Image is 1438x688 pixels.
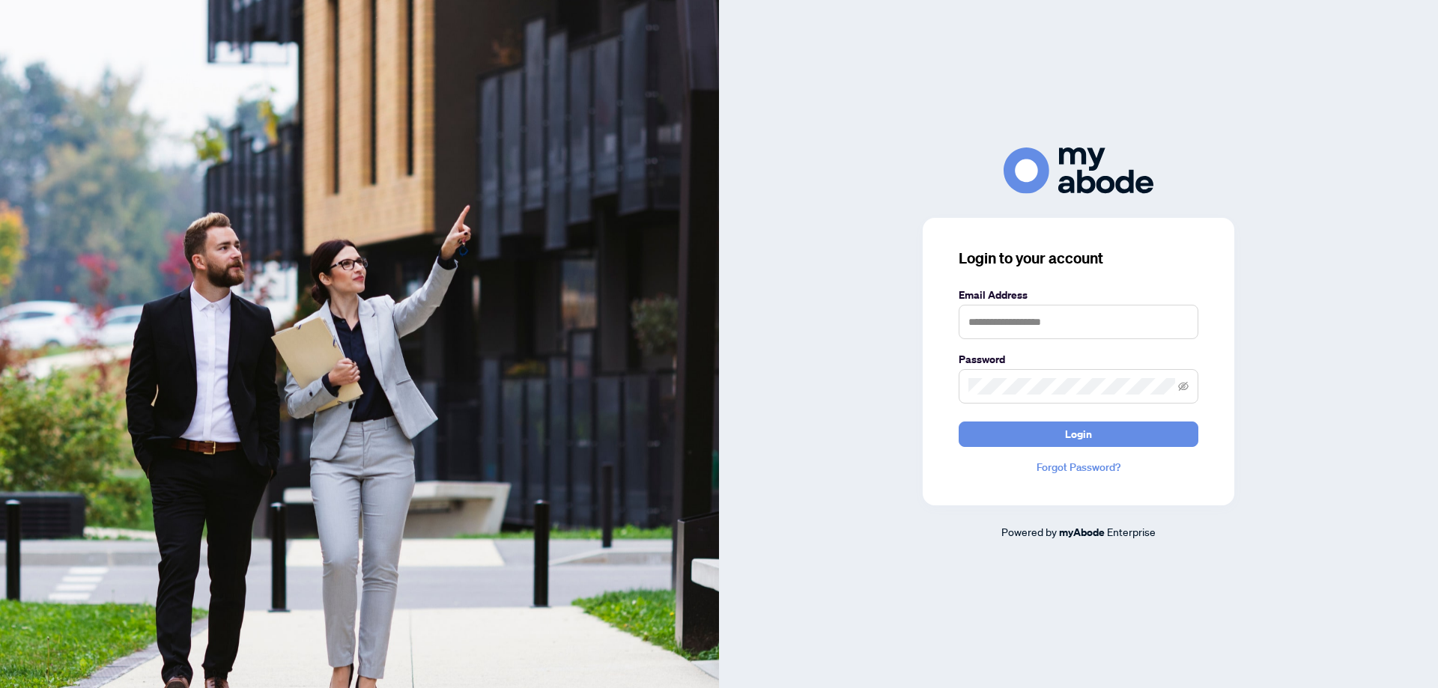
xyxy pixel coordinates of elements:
[1004,147,1153,193] img: ma-logo
[959,459,1198,475] a: Forgot Password?
[1178,381,1189,392] span: eye-invisible
[959,287,1198,303] label: Email Address
[1107,525,1156,538] span: Enterprise
[959,421,1198,447] button: Login
[1065,422,1092,446] span: Login
[1059,524,1105,541] a: myAbode
[959,248,1198,269] h3: Login to your account
[959,351,1198,368] label: Password
[1001,525,1057,538] span: Powered by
